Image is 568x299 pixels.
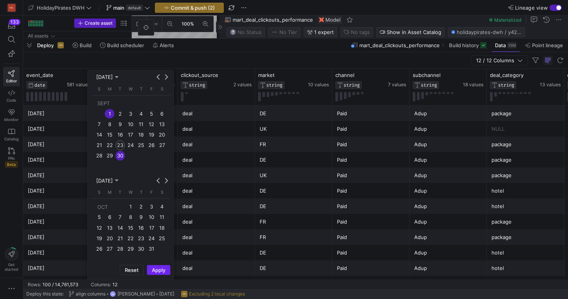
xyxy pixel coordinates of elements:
[414,199,482,214] div: Adup
[494,17,521,23] span: Materialized
[28,183,96,198] div: [DATE]
[414,137,482,152] div: Adup
[152,267,165,273] span: Apply
[387,29,441,35] span: Show in Asset Catalog
[105,140,114,150] span: 22
[3,144,20,171] a: PRsBeta
[491,137,559,152] div: package
[157,130,167,139] span: 20
[116,130,125,139] span: 16
[125,233,136,244] button: 22 Oct 2025, 00:00
[268,27,301,37] button: No tierNo Tier
[181,72,218,78] span: clickout_source
[182,183,250,198] div: deal
[108,190,112,195] span: M
[162,177,170,185] button: Next month
[413,72,440,78] span: subchannel
[157,234,167,243] span: 25
[105,234,114,243] span: 20
[171,5,215,11] span: Commit & push (2)
[314,29,334,35] span: 1 expert
[260,214,328,229] div: FR
[150,86,153,92] span: F
[491,214,559,229] div: package
[105,223,114,232] span: 13
[26,3,94,13] button: HolidayPirates DWH
[126,5,143,11] span: default
[272,29,297,35] span: No Tier
[126,202,135,212] span: 1
[161,86,163,92] span: S
[491,168,559,183] div: package
[94,202,125,212] td: OCT
[136,202,146,212] button: 2 Oct 2025, 00:00
[6,79,17,83] span: Editor
[136,140,146,150] span: 25
[119,190,121,195] span: T
[129,190,133,195] span: W
[28,245,96,260] div: [DATE]
[116,140,125,150] span: 23
[126,234,135,243] span: 22
[344,82,360,88] span: STRING
[160,42,174,48] span: Alerts
[94,72,121,82] button: Choose month and year
[117,291,155,297] span: [PERSON_NAME]
[182,214,250,229] div: deal
[126,244,135,253] span: 29
[125,140,136,150] button: 24 Sept 2025, 00:00
[337,152,405,167] div: Paid
[76,291,105,297] span: align columns
[147,265,170,275] button: Apply
[115,212,125,222] button: 7 Oct 2025, 00:00
[515,5,548,11] span: Lineage view
[3,106,20,125] a: Monitor
[260,168,328,183] div: UK
[37,5,85,11] span: HolidayPirates DWH
[105,120,114,129] span: 8
[116,213,125,222] span: 7
[94,213,104,222] span: 5
[113,5,124,11] span: main
[120,265,144,275] button: Reset
[108,86,112,92] span: M
[388,82,406,87] span: 7 values
[260,230,328,245] div: FR
[147,223,156,232] span: 17
[94,223,104,233] button: 12 Oct 2025, 00:00
[105,109,114,118] span: 1
[140,190,143,195] span: T
[105,244,114,253] span: 27
[157,212,167,222] button: 11 Oct 2025, 00:00
[94,244,104,254] button: 26 Oct 2025, 00:00
[230,29,262,35] span: No Status
[162,73,170,81] button: Next month
[182,137,250,152] div: deal
[104,244,115,254] button: 27 Oct 2025, 00:00
[9,19,20,25] div: 133
[414,214,482,229] div: Adup
[157,109,167,119] button: 6 Sept 2025, 00:00
[146,233,157,244] button: 24 Oct 2025, 00:00
[107,42,144,48] span: Build scheduler
[491,245,559,260] div: hotel
[495,42,506,48] span: Data
[272,29,278,35] img: No tier
[421,82,437,88] span: STRING
[5,161,18,167] span: Beta
[116,151,125,160] span: 30
[98,190,100,195] span: S
[136,223,146,232] span: 16
[115,119,125,130] button: 9 Sept 2025, 00:00
[94,212,104,222] button: 5 Oct 2025, 00:00
[3,86,20,106] a: Code
[260,152,328,167] div: DE
[26,72,53,78] span: event_date
[414,152,482,167] div: Adup
[136,130,146,140] button: 18 Sept 2025, 00:00
[67,289,176,299] button: align columnsBS[PERSON_NAME][DATE]
[87,70,174,281] div: Column Menu
[74,19,116,28] button: Create asset
[104,3,152,13] button: maindefault
[4,117,19,122] span: Monitor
